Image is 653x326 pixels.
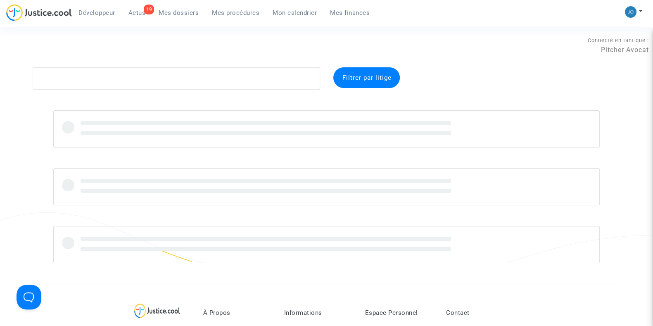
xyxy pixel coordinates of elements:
[21,21,93,28] div: Domaine: [DOMAIN_NAME]
[365,309,434,316] p: Espace Personnel
[23,13,40,20] div: v 4.0.25
[203,309,272,316] p: À Propos
[446,309,515,316] p: Contact
[323,7,376,19] a: Mes finances
[13,21,20,28] img: website_grey.svg
[33,48,40,55] img: tab_domain_overview_orange.svg
[78,9,115,17] span: Développeur
[212,9,259,17] span: Mes procédures
[152,7,205,19] a: Mes dossiers
[17,285,41,309] iframe: Help Scout Beacon - Open
[625,6,636,18] img: 45a793c8596a0d21866ab9c5374b5e4b
[103,49,126,54] div: Mots-clés
[43,49,64,54] div: Domaine
[94,48,100,55] img: tab_keywords_by_traffic_grey.svg
[205,7,266,19] a: Mes procédures
[13,13,20,20] img: logo_orange.svg
[144,5,154,14] div: 19
[6,4,72,21] img: jc-logo.svg
[72,7,122,19] a: Développeur
[330,9,370,17] span: Mes finances
[128,9,146,17] span: Actus
[273,9,317,17] span: Mon calendrier
[134,303,180,318] img: logo-lg.svg
[588,37,649,43] span: Connecté en tant que :
[266,7,323,19] a: Mon calendrier
[159,9,199,17] span: Mes dossiers
[284,309,353,316] p: Informations
[122,7,152,19] a: 19Actus
[342,74,391,81] span: Filtrer par litige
